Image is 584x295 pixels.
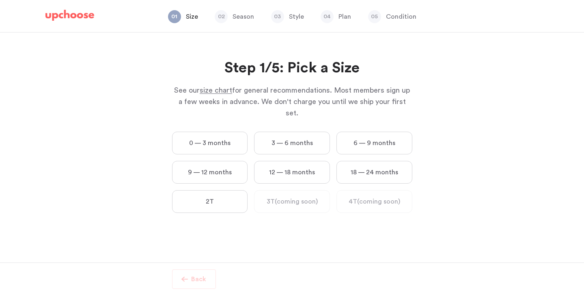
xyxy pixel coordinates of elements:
p: Style [289,12,304,22]
p: Back [191,274,206,284]
img: UpChoose [45,10,94,21]
span: 03 [271,10,284,23]
span: 01 [168,10,181,23]
label: 12 — 18 months [254,161,330,184]
a: UpChoose [45,10,94,25]
span: 02 [215,10,228,23]
p: See our for general recommendations. Most members sign up a few weeks in advance. We don't charge... [172,85,412,119]
p: Season [233,12,254,22]
p: Plan [338,12,351,22]
label: 3T (coming soon) [254,190,330,213]
label: 3 — 6 months [254,132,330,154]
label: 4T (coming soon) [336,190,412,213]
p: Size [186,12,198,22]
p: Condition [386,12,416,22]
button: Back [172,269,216,289]
span: 05 [368,10,381,23]
label: 6 — 9 months [336,132,412,154]
label: 2T [172,190,248,213]
span: size chart [200,87,232,94]
label: 18 — 24 months [336,161,412,184]
span: 04 [321,10,334,23]
h2: Step 1/5: Pick a Size [172,59,412,78]
label: 9 — 12 months [172,161,248,184]
label: 0 — 3 months [172,132,248,154]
